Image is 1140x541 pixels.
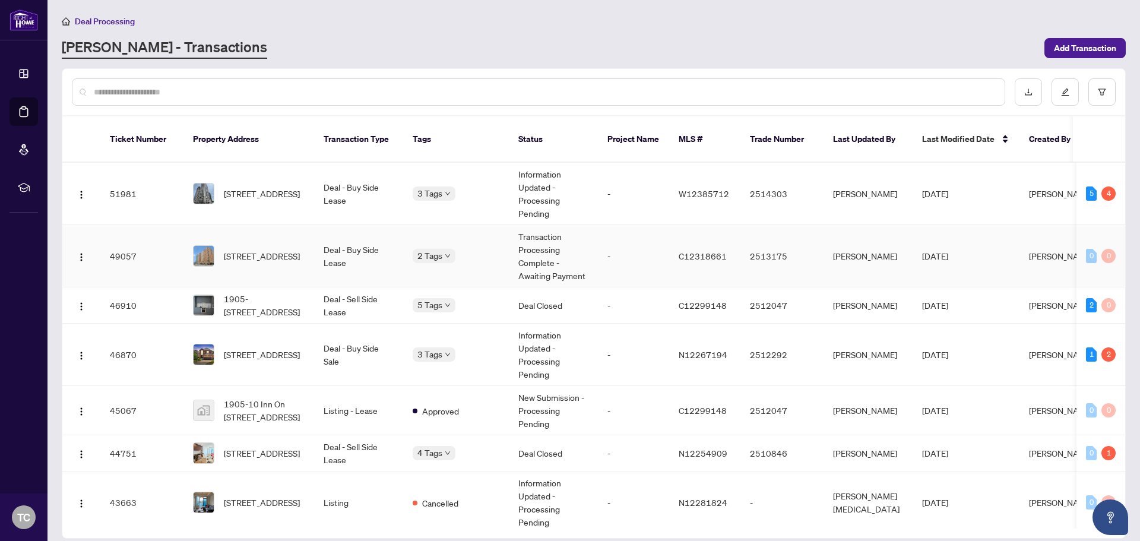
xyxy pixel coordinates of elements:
button: Logo [72,444,91,463]
td: Information Updated - Processing Pending [509,472,598,534]
div: 0 [1101,249,1116,263]
span: N12281824 [679,497,727,508]
td: [PERSON_NAME] [824,287,913,324]
span: W12385712 [679,188,729,199]
td: 2514303 [740,163,824,225]
td: Transaction Processing Complete - Awaiting Payment [509,225,598,287]
span: [DATE] [922,349,948,360]
span: TC [17,509,30,526]
span: Cancelled [422,496,458,510]
span: down [445,302,451,308]
img: Logo [77,499,86,508]
th: Project Name [598,116,669,163]
td: - [598,435,669,472]
th: Property Address [183,116,314,163]
button: Logo [72,246,91,265]
td: Information Updated - Processing Pending [509,163,598,225]
span: [STREET_ADDRESS] [224,249,300,262]
span: down [445,450,451,456]
th: Last Updated By [824,116,913,163]
span: [PERSON_NAME] [1029,405,1093,416]
span: [PERSON_NAME] [1029,349,1093,360]
img: thumbnail-img [194,443,214,463]
span: [DATE] [922,300,948,311]
span: [DATE] [922,251,948,261]
button: download [1015,78,1042,106]
td: 46870 [100,324,183,386]
button: Logo [72,296,91,315]
div: 0 [1086,249,1097,263]
div: 0 [1101,298,1116,312]
img: logo [9,9,38,31]
span: [PERSON_NAME] [1029,497,1093,508]
td: 46910 [100,287,183,324]
span: [STREET_ADDRESS] [224,447,300,460]
td: - [598,225,669,287]
td: - [598,324,669,386]
button: filter [1088,78,1116,106]
th: Ticket Number [100,116,183,163]
button: Logo [72,493,91,512]
th: Transaction Type [314,116,403,163]
td: [PERSON_NAME] [824,435,913,472]
div: 5 [1086,186,1097,201]
span: Deal Processing [75,16,135,27]
img: thumbnail-img [194,492,214,512]
td: - [740,472,824,534]
span: [PERSON_NAME] [1029,300,1093,311]
td: - [598,163,669,225]
td: Deal Closed [509,435,598,472]
img: thumbnail-img [194,184,214,204]
th: Status [509,116,598,163]
div: 0 [1086,495,1097,510]
span: C12299148 [679,405,727,416]
span: Approved [422,404,459,417]
span: 4 Tags [417,446,442,460]
td: Deal - Buy Side Lease [314,225,403,287]
span: down [445,253,451,259]
img: thumbnail-img [194,246,214,266]
td: 44751 [100,435,183,472]
td: - [598,472,669,534]
a: [PERSON_NAME] - Transactions [62,37,267,59]
span: [STREET_ADDRESS] [224,348,300,361]
div: 0 [1101,495,1116,510]
span: home [62,17,70,26]
td: 2513175 [740,225,824,287]
span: N12254909 [679,448,727,458]
span: [PERSON_NAME] [1029,251,1093,261]
th: Created By [1019,116,1091,163]
img: Logo [77,407,86,416]
td: 2512292 [740,324,824,386]
th: MLS # [669,116,740,163]
span: 5 Tags [417,298,442,312]
span: [DATE] [922,448,948,458]
td: 49057 [100,225,183,287]
td: [PERSON_NAME] [824,163,913,225]
div: 0 [1101,403,1116,417]
div: 1 [1101,446,1116,460]
button: Open asap [1092,499,1128,535]
span: Last Modified Date [922,132,995,145]
span: Add Transaction [1054,39,1116,58]
span: 3 Tags [417,347,442,361]
span: [PERSON_NAME] [1029,188,1093,199]
span: 1905-[STREET_ADDRESS] [224,292,305,318]
th: Trade Number [740,116,824,163]
td: Deal - Sell Side Lease [314,287,403,324]
img: Logo [77,351,86,360]
img: thumbnail-img [194,344,214,365]
button: Logo [72,345,91,364]
td: 2510846 [740,435,824,472]
span: 2 Tags [417,249,442,262]
span: 1905-10 Inn On [STREET_ADDRESS] [224,397,305,423]
img: Logo [77,252,86,262]
td: - [598,386,669,435]
td: 45067 [100,386,183,435]
button: Logo [72,401,91,420]
button: edit [1052,78,1079,106]
td: [PERSON_NAME][MEDICAL_DATA] [824,472,913,534]
span: [DATE] [922,497,948,508]
td: Listing [314,472,403,534]
span: [PERSON_NAME] [1029,448,1093,458]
